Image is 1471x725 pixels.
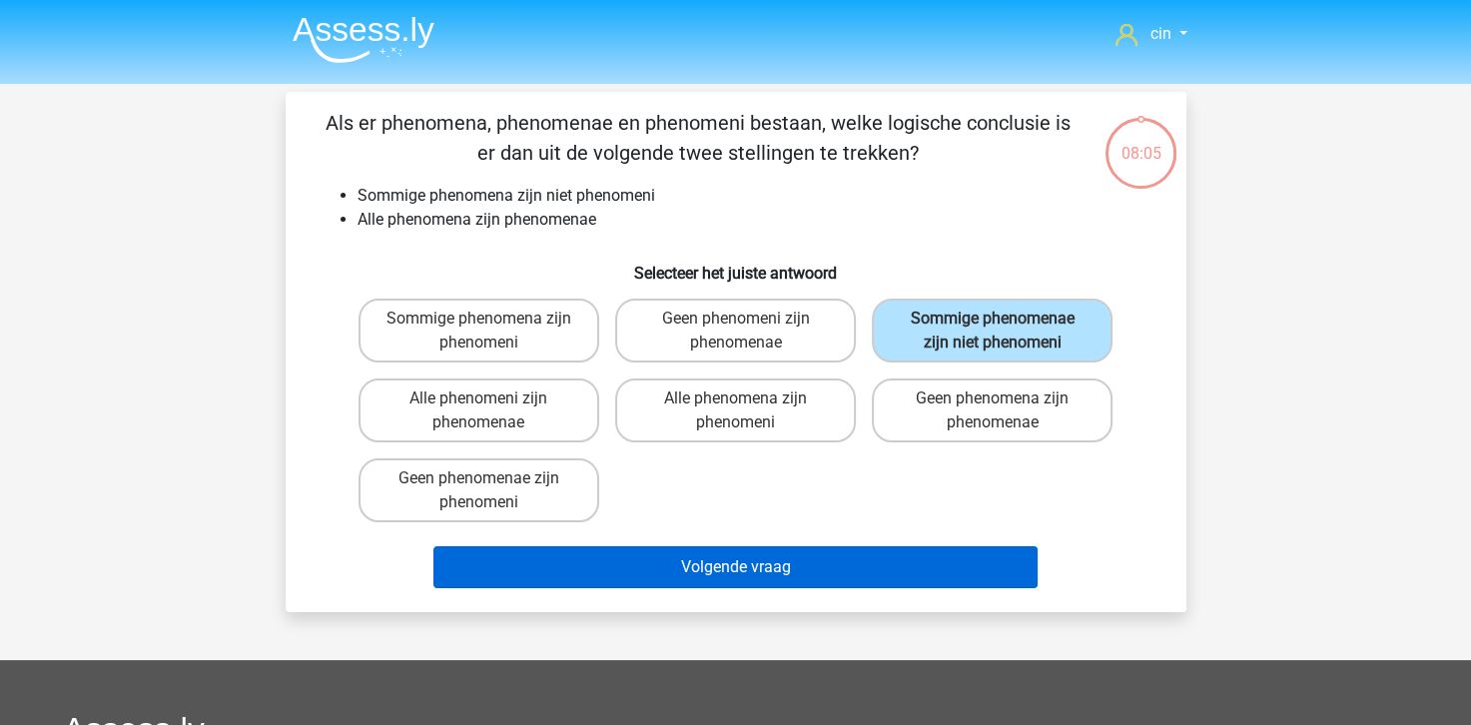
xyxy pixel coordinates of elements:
label: Geen phenomeni zijn phenomenae [615,299,856,362]
p: Als er phenomena, phenomenae en phenomeni bestaan, welke logische conclusie is er dan uit de volg... [318,108,1080,168]
label: Geen phenomena zijn phenomenae [872,378,1112,442]
span: cin [1149,24,1170,43]
label: Sommige phenomenae zijn niet phenomeni [872,299,1112,362]
div: 08:05 [1103,116,1178,166]
label: Alle phenomeni zijn phenomenae [359,378,599,442]
li: Sommige phenomena zijn niet phenomeni [358,184,1154,208]
label: Geen phenomenae zijn phenomeni [359,458,599,522]
a: cin [1107,22,1194,46]
li: Alle phenomena zijn phenomenae [358,208,1154,232]
h6: Selecteer het juiste antwoord [318,248,1154,283]
label: Alle phenomena zijn phenomeni [615,378,856,442]
label: Sommige phenomena zijn phenomeni [359,299,599,362]
button: Volgende vraag [433,546,1038,588]
img: Assessly [293,16,434,63]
